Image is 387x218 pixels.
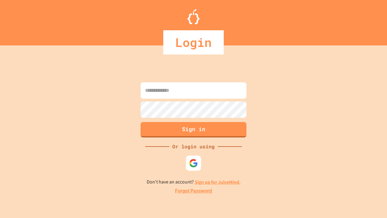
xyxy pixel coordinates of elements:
[141,122,246,137] button: Sign in
[169,143,218,150] div: Or login using
[163,30,224,54] div: Login
[189,159,198,168] img: google-icon.svg
[195,179,241,185] a: Sign up for JuiceMind.
[147,178,241,186] p: Don't have an account?
[175,187,212,195] a: Forgot Password
[187,9,200,24] img: Logo.svg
